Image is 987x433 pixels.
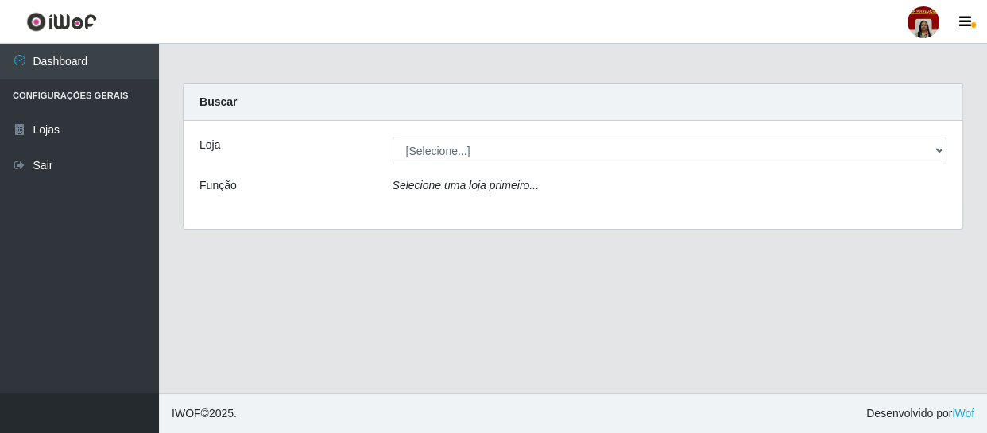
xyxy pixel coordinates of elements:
[199,177,237,194] label: Função
[199,95,237,108] strong: Buscar
[199,137,220,153] label: Loja
[172,407,201,419] span: IWOF
[26,12,97,32] img: CoreUI Logo
[866,405,974,422] span: Desenvolvido por
[952,407,974,419] a: iWof
[172,405,237,422] span: © 2025 .
[393,179,539,191] i: Selecione uma loja primeiro...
